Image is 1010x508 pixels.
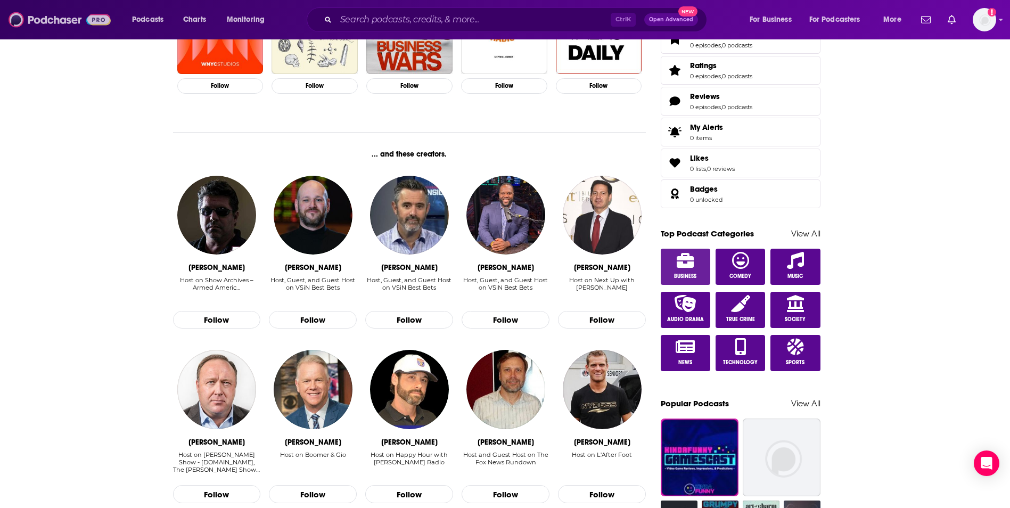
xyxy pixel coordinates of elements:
div: Host, Guest, and Guest Host on VSiN Best Bets [462,276,549,299]
button: Follow [269,311,357,329]
div: Host on Boomer & Gio [280,451,346,458]
span: Ctrl K [611,13,636,27]
button: open menu [802,11,876,28]
input: Search podcasts, credits, & more... [336,11,611,28]
span: Ratings [661,56,820,85]
div: Alex Jones [188,438,245,447]
button: Follow [462,311,549,329]
a: True Crime [716,292,766,328]
a: Femi Abebefe [466,176,545,255]
a: Ratings [690,61,752,70]
a: Business [661,249,711,285]
a: Likes [690,153,735,163]
button: Follow [558,485,646,503]
a: View All [791,398,820,408]
button: Follow [272,78,358,94]
div: Host on [PERSON_NAME] Show - [DOMAIN_NAME], The [PERSON_NAME] Show - Infowa…, [PERSON_NAME] Show ... [173,451,261,473]
a: 0 reviews [707,165,735,173]
div: Host on Happy Hour with Johnny Radio [365,451,453,474]
div: Host on Next Up with Mark Halperin [558,276,646,299]
span: Monitoring [227,12,265,27]
div: Host and Guest Host on The Fox News Rundown [462,451,549,466]
button: Follow [269,485,357,503]
img: Podchaser - Follow, Share and Rate Podcasts [9,10,111,30]
span: Charts [183,12,206,27]
span: Sports [786,359,804,366]
a: Technology [716,335,766,371]
a: Show notifications dropdown [943,11,960,29]
a: Reviews [690,92,752,101]
img: Dave Ross [370,176,449,255]
div: Host on Boomer & Gio [280,451,346,474]
button: Follow [556,78,642,94]
img: John Hardin [370,350,449,429]
span: New [678,6,697,17]
button: Follow [461,78,547,94]
span: Ratings [690,61,717,70]
a: View All [791,228,820,239]
div: Dave Anthony [478,438,534,447]
a: Popular Podcasts [661,398,729,408]
a: 0 podcasts [722,72,752,80]
div: Host on Next Up with [PERSON_NAME] [558,276,646,291]
img: Shane And Friends [743,419,820,496]
a: 0 unlocked [690,196,722,203]
span: News [678,359,692,366]
a: 0 episodes [690,103,721,111]
div: Host on Show Archives – Armed Americ… [173,276,261,291]
a: Comedy [716,249,766,285]
span: Bookmarks [661,25,820,54]
span: Reviews [690,92,720,101]
div: Host on Show Archives – Armed Americ… [173,276,261,299]
span: Badges [690,184,718,194]
img: Wes Reynolds [274,176,352,255]
a: Society [770,292,820,328]
a: Bookmarks [664,32,686,47]
a: Music [770,249,820,285]
a: 0 episodes [690,42,721,49]
div: Host, Guest, and Guest Host on VSiN Best Bets [269,276,357,291]
a: Ratings [664,63,686,78]
a: Sports [770,335,820,371]
button: Open AdvancedNew [644,13,698,26]
a: Jerome Rothen [563,350,642,429]
div: Boomer Esiason [285,438,341,447]
div: Jerome Rothen [574,438,630,447]
div: John Hardin [381,438,438,447]
span: Society [785,316,806,323]
a: Top Podcast Categories [661,228,754,239]
a: Likes [664,155,686,170]
span: , [721,72,722,80]
div: Host, Guest, and Guest Host on VSiN Best Bets [365,276,453,299]
button: open menu [125,11,177,28]
img: Mark Walters [177,176,256,255]
a: 0 episodes [690,72,721,80]
img: Alex Jones [177,350,256,429]
a: My Alerts [661,118,820,146]
button: Follow [173,485,261,503]
span: My Alerts [664,125,686,140]
button: open menu [219,11,278,28]
div: Host on Alex Jones Show - Infowars.com, The Alex Jones Show - Infowa…, Alex Jones Show Podcast, A... [173,451,261,474]
a: 0 podcasts [722,42,752,49]
svg: Add a profile image [988,8,996,17]
button: open menu [876,11,915,28]
button: open menu [742,11,805,28]
div: Host, Guest, and Guest Host on VSiN Best Bets [269,276,357,299]
span: My Alerts [690,122,723,132]
a: Mark Halperin [563,176,642,255]
button: Follow [558,311,646,329]
a: 0 lists [690,165,706,173]
div: Mark Walters [188,263,245,272]
div: Open Intercom Messenger [974,450,999,476]
div: Wes Reynolds [285,263,341,272]
img: Dave Anthony [466,350,545,429]
span: True Crime [726,316,755,323]
span: Reviews [661,87,820,116]
span: , [721,103,722,111]
span: , [706,165,707,173]
a: 0 podcasts [722,103,752,111]
span: For Podcasters [809,12,860,27]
